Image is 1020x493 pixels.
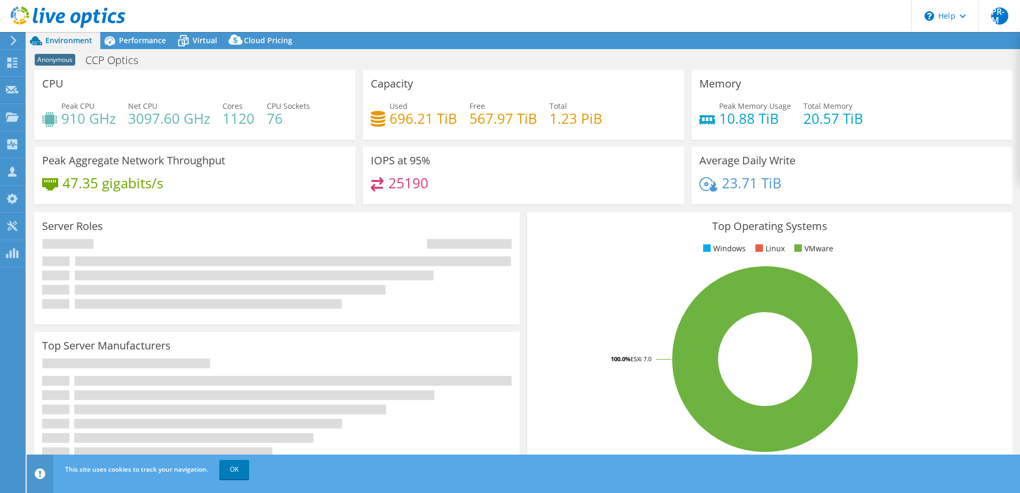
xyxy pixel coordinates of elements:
span: Anonymous [35,54,75,66]
h4: 25190 [388,177,428,189]
span: Performance [119,35,166,45]
span: Peak CPU [61,101,94,111]
span: Environment [45,35,92,45]
span: Total [549,101,567,111]
h3: Server Roles [42,220,103,232]
h3: Peak Aggregate Network Throughput [42,155,225,166]
h4: 23.71 TiB [722,177,782,189]
h3: Average Daily Write [699,155,795,166]
li: Linux [753,243,785,255]
h4: 696.21 TiB [389,113,457,124]
h3: Capacity [371,78,413,90]
tspan: 100.0% [611,355,631,363]
h4: 3097.60 GHz [128,113,210,124]
span: Peak Memory Usage [719,101,791,111]
h4: 1.23 PiB [549,113,602,124]
h4: 20.57 TiB [803,113,863,124]
span: Net CPU [128,101,157,111]
span: CPU Sockets [267,101,310,111]
h3: CPU [42,78,63,90]
h3: IOPS at 95% [371,155,431,166]
span: Total Memory [803,101,852,111]
li: VMware [792,243,833,255]
span: Virtual [193,35,217,45]
span: Free [469,101,485,111]
span: PR-M [991,7,1008,25]
h4: 10.88 TiB [719,113,791,124]
span: This site uses cookies to track your navigation. [65,465,208,474]
h1: CCP Optics [81,54,155,66]
span: Cores [222,101,243,111]
h4: 910 GHz [61,113,116,124]
li: Windows [700,243,746,255]
tspan: ESXi 7.0 [631,355,651,363]
span: Cloud Pricing [244,35,292,45]
h3: Top Operating Systems [535,220,1005,232]
h3: Memory [699,78,741,90]
h4: 1120 [222,113,254,124]
h4: 567.97 TiB [469,113,537,124]
h4: 47.35 gigabits/s [62,177,163,189]
span: Used [389,101,408,111]
h3: Top Server Manufacturers [42,340,171,352]
a: OK [219,460,249,479]
h4: 76 [267,113,310,124]
svg: \n [925,11,934,21]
